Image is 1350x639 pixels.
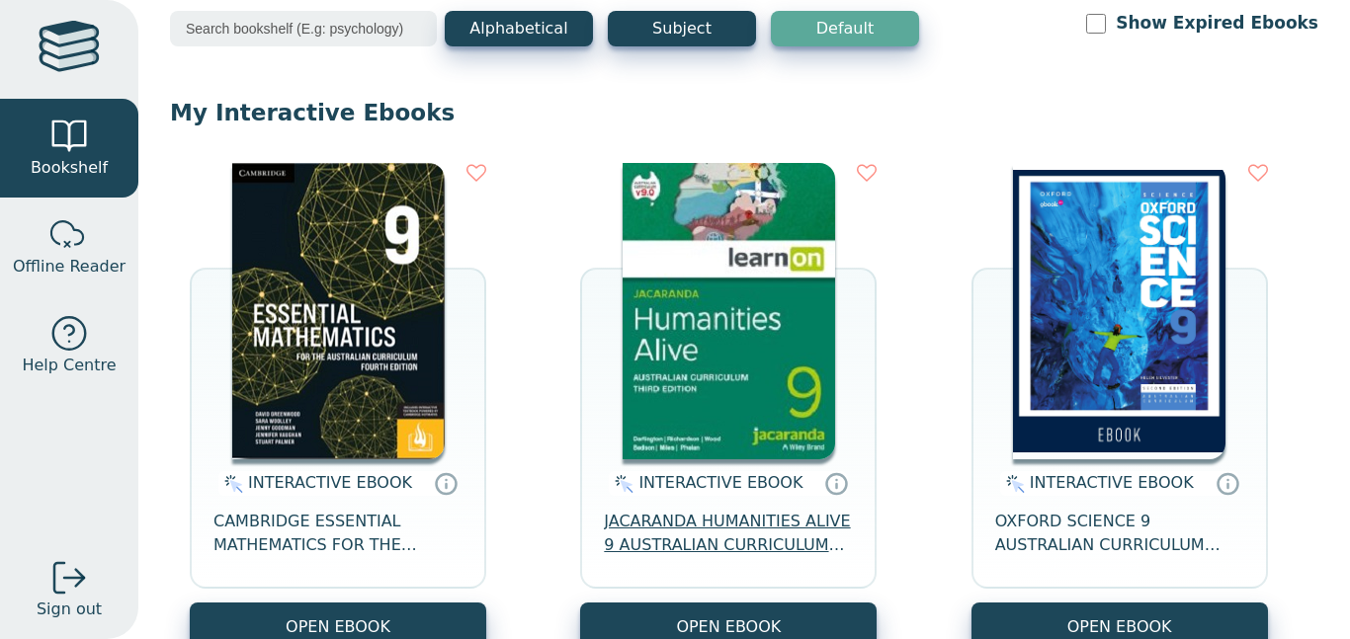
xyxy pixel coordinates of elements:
[995,510,1244,557] span: OXFORD SCIENCE 9 AUSTRALIAN CURRICULUM STUDENT OBOOK PRO 2E
[1013,163,1225,459] img: b8c6f1d9-66b5-45f5-b35a-6a78e66c9448.jpg
[638,473,802,492] span: INTERACTIVE EBOOK
[771,11,919,46] button: Default
[434,471,458,495] a: Interactive eBooks are accessed online via the publisher’s portal. They contain interactive resou...
[445,11,593,46] button: Alphabetical
[1216,471,1239,495] a: Interactive eBooks are accessed online via the publisher’s portal. They contain interactive resou...
[608,11,756,46] button: Subject
[1030,473,1194,492] span: INTERACTIVE EBOOK
[37,598,102,621] span: Sign out
[609,472,633,496] img: interactive.svg
[170,98,1318,127] p: My Interactive Ebooks
[623,163,835,459] img: 3452a43b-406f-45eb-b597-a49fc8d37c37.jpg
[1116,11,1318,36] label: Show Expired Ebooks
[604,510,853,557] span: JACARANDA HUMANITIES ALIVE 9 AUSTRALIAN CURRICULUM LEARNON 3E
[824,471,848,495] a: Interactive eBooks are accessed online via the publisher’s portal. They contain interactive resou...
[170,11,437,46] input: Search bookshelf (E.g: psychology)
[31,156,108,180] span: Bookshelf
[1000,472,1025,496] img: interactive.svg
[232,163,445,459] img: d42d8904-00b0-4b86-b4f6-b04b4d561ff3.png
[248,473,412,492] span: INTERACTIVE EBOOK
[22,354,116,377] span: Help Centre
[13,255,126,279] span: Offline Reader
[213,510,463,557] span: CAMBRIDGE ESSENTIAL MATHEMATICS FOR THE AUSTRALIAN CURRICULUM YEAR 9 EBOOK 4E
[218,472,243,496] img: interactive.svg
